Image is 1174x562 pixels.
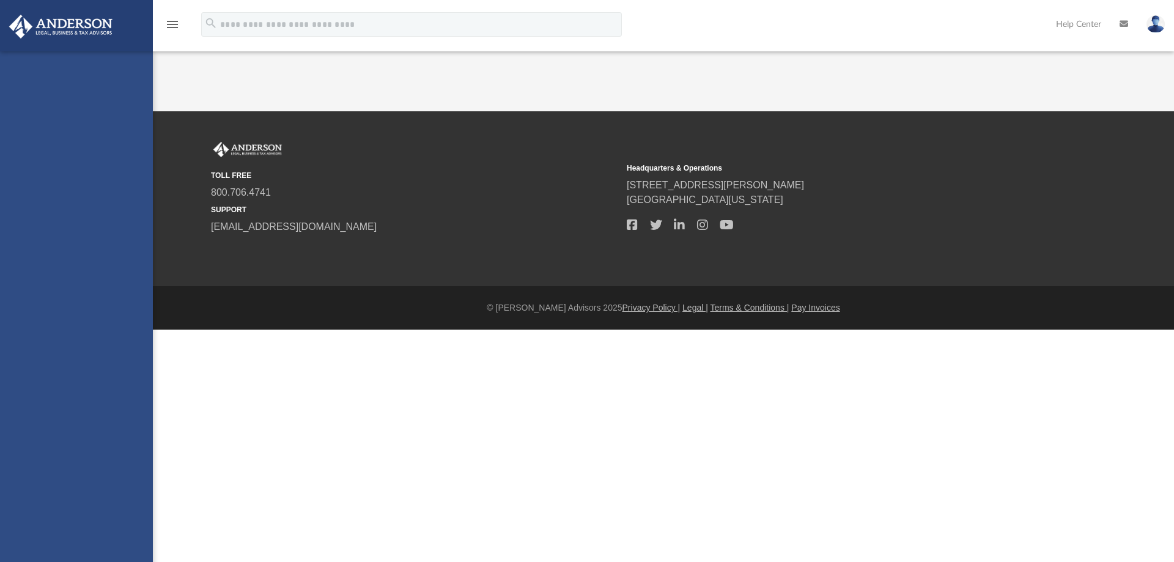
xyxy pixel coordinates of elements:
i: menu [165,17,180,32]
div: © [PERSON_NAME] Advisors 2025 [153,301,1174,314]
a: [GEOGRAPHIC_DATA][US_STATE] [627,194,783,205]
a: 800.706.4741 [211,187,271,198]
small: Headquarters & Operations [627,163,1034,174]
a: Pay Invoices [791,303,840,312]
img: User Pic [1146,15,1165,33]
a: Legal | [682,303,708,312]
a: menu [165,23,180,32]
a: [STREET_ADDRESS][PERSON_NAME] [627,180,804,190]
img: Anderson Advisors Platinum Portal [211,142,284,158]
a: Terms & Conditions | [711,303,789,312]
a: [EMAIL_ADDRESS][DOMAIN_NAME] [211,221,377,232]
small: TOLL FREE [211,170,618,181]
i: search [204,17,218,30]
a: Privacy Policy | [622,303,681,312]
img: Anderson Advisors Platinum Portal [6,15,116,39]
small: SUPPORT [211,204,618,215]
